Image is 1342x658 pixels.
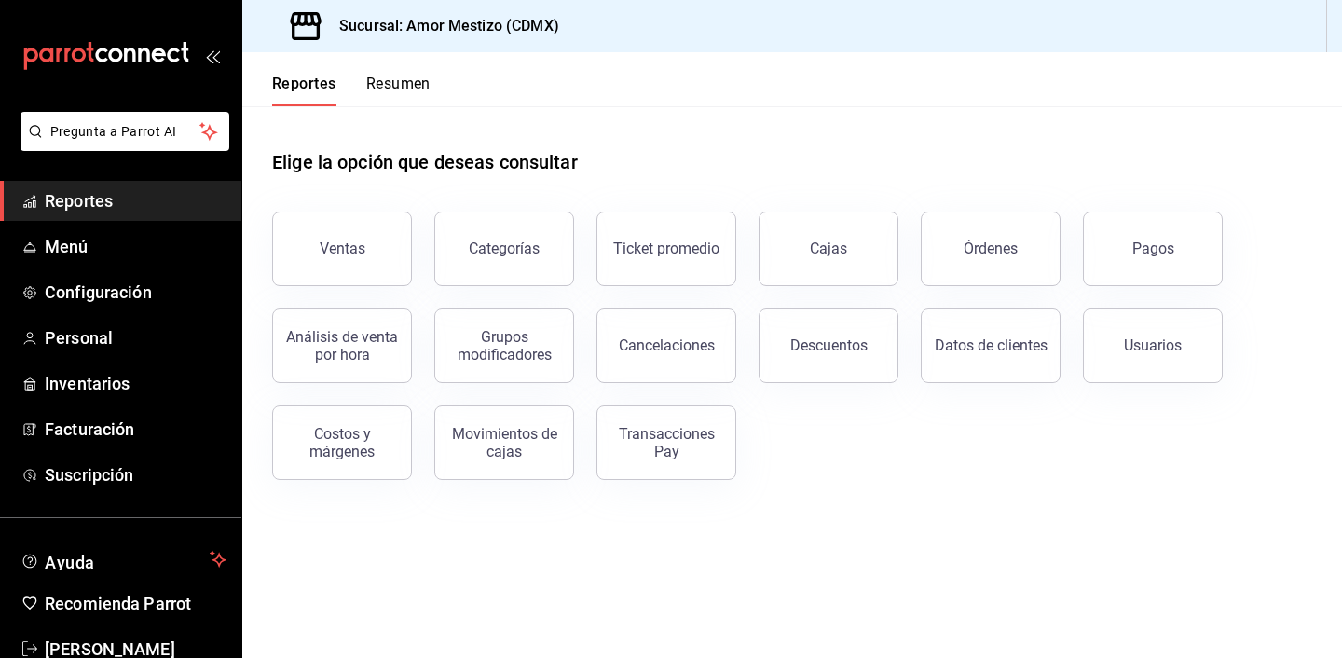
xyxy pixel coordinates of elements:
div: Descuentos [790,336,868,354]
div: Datos de clientes [935,336,1048,354]
div: Cancelaciones [619,336,715,354]
span: Facturación [45,417,226,442]
button: open_drawer_menu [205,48,220,63]
button: Reportes [272,75,336,106]
div: Ticket promedio [613,240,719,257]
button: Pagos [1083,212,1223,286]
button: Datos de clientes [921,308,1061,383]
button: Cajas [759,212,898,286]
button: Resumen [366,75,431,106]
div: Categorías [469,240,540,257]
div: Ventas [320,240,365,257]
span: Inventarios [45,371,226,396]
div: Análisis de venta por hora [284,328,400,363]
span: Reportes [45,188,226,213]
span: Pregunta a Parrot AI [50,122,200,142]
button: Ventas [272,212,412,286]
div: Transacciones Pay [609,425,724,460]
button: Grupos modificadores [434,308,574,383]
span: Ayuda [45,548,202,570]
span: Suscripción [45,462,226,487]
div: Grupos modificadores [446,328,562,363]
button: Pregunta a Parrot AI [21,112,229,151]
button: Descuentos [759,308,898,383]
button: Análisis de venta por hora [272,308,412,383]
div: Movimientos de cajas [446,425,562,460]
h1: Elige la opción que deseas consultar [272,148,578,176]
span: Configuración [45,280,226,305]
button: Usuarios [1083,308,1223,383]
span: Menú [45,234,226,259]
div: Usuarios [1124,336,1182,354]
div: Costos y márgenes [284,425,400,460]
button: Cancelaciones [596,308,736,383]
span: Recomienda Parrot [45,591,226,616]
button: Transacciones Pay [596,405,736,480]
div: Cajas [810,240,847,257]
button: Ticket promedio [596,212,736,286]
div: Pagos [1132,240,1174,257]
a: Pregunta a Parrot AI [13,135,229,155]
button: Costos y márgenes [272,405,412,480]
button: Categorías [434,212,574,286]
div: navigation tabs [272,75,431,106]
button: Movimientos de cajas [434,405,574,480]
span: Personal [45,325,226,350]
div: Órdenes [964,240,1018,257]
h3: Sucursal: Amor Mestizo (CDMX) [324,15,559,37]
button: Órdenes [921,212,1061,286]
